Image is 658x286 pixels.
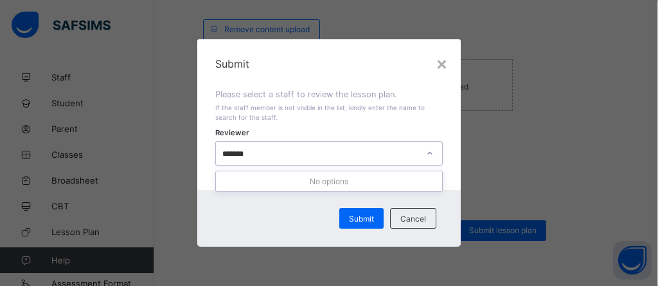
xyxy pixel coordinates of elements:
div: × [436,52,448,74]
span: Please select a staff to review the lesson plan. [215,90,397,99]
span: Submit [349,214,374,224]
span: Reviewer [215,128,249,137]
div: No options [216,171,442,191]
span: Cancel [400,214,426,224]
span: If the staff member is not visible in the list, kindly enter the name to search for the staff. [215,104,425,121]
span: Submit [215,57,443,70]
